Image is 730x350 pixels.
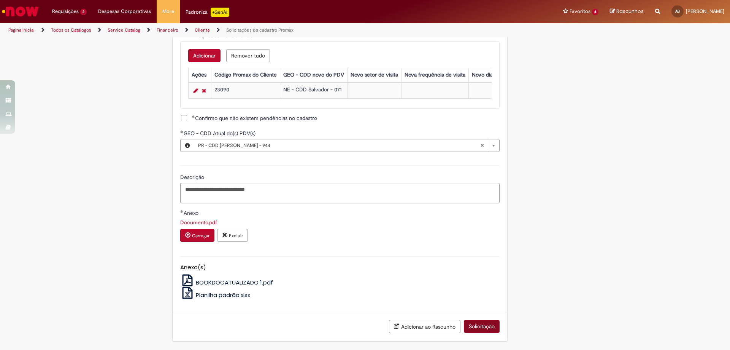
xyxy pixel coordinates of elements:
div: Padroniza [186,8,229,17]
th: GEO - CDD novo do PDV [280,68,347,82]
td: NE - CDD Salvador - 071 [280,83,347,98]
a: Service Catalog [108,27,140,33]
small: Carregar [192,233,209,239]
span: BOOKDOCATUALIZADO 1.pdf [196,278,273,286]
span: Obrigatório Preenchido [180,130,184,133]
button: Solicitação [464,320,500,333]
p: +GenAi [211,8,229,17]
a: Página inicial [8,27,35,33]
button: Add a row for Informações da Transferência [188,49,221,62]
span: Confirmo que não existem pendências no cadastro [192,114,317,122]
abbr: Limpar campo GEO - CDD Atual do(s) PDV(s) [476,139,488,152]
button: GEO - CDD Atual do(s) PDV(s), Visualizar este registro PR - CDD Mogi Mirim - 944 [181,139,194,152]
span: Rascunhos [616,8,644,15]
th: Código Promax do Cliente [211,68,280,82]
small: Excluir [229,233,243,239]
span: Obrigatório Preenchido [192,115,195,118]
a: Download de Documento.pdf [180,219,217,226]
button: Adicionar ao Rascunho [389,320,460,333]
a: Solicitações de cadastro Promax [226,27,294,33]
th: Novo dia da visita [468,68,517,82]
button: Carregar anexo de Anexo Required [180,229,214,242]
span: Despesas Corporativas [98,8,151,15]
a: Remover linha 1 [200,86,208,95]
span: 4 [592,9,598,15]
a: Cliente [195,27,210,33]
a: BOOKDOCATUALIZADO 1.pdf [180,278,273,286]
span: Planilha padrão.xlsx [196,291,250,299]
button: Excluir anexo Documento.pdf [217,229,248,242]
a: Todos os Catálogos [51,27,91,33]
a: PR - CDD [PERSON_NAME] - 944Limpar campo GEO - CDD Atual do(s) PDV(s) [194,139,499,152]
span: Informações da Transferência [184,32,255,39]
a: Planilha padrão.xlsx [180,291,251,299]
td: 23090 [211,83,280,98]
a: Rascunhos [610,8,644,15]
th: Novo setor de visita [347,68,401,82]
span: Obrigatório Preenchido [180,210,184,213]
button: Remove all rows for Informações da Transferência [226,49,270,62]
th: Nova frequência de visita [401,68,468,82]
span: More [162,8,174,15]
img: ServiceNow [1,4,40,19]
ul: Trilhas de página [6,23,481,37]
h5: Anexo(s) [180,264,500,271]
span: Requisições [52,8,79,15]
a: Editar Linha 1 [192,86,200,95]
span: Favoritos [570,8,590,15]
span: Descrição [180,174,206,181]
a: Financeiro [157,27,178,33]
span: GEO - CDD Atual do(s) PDV(s) [184,130,257,137]
span: [PERSON_NAME] [686,8,724,14]
span: Anexo [184,209,200,216]
span: AB [675,9,680,14]
span: PR - CDD [PERSON_NAME] - 944 [198,139,480,152]
span: 2 [80,9,87,15]
textarea: Descrição [180,183,500,203]
th: Ações [188,68,211,82]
